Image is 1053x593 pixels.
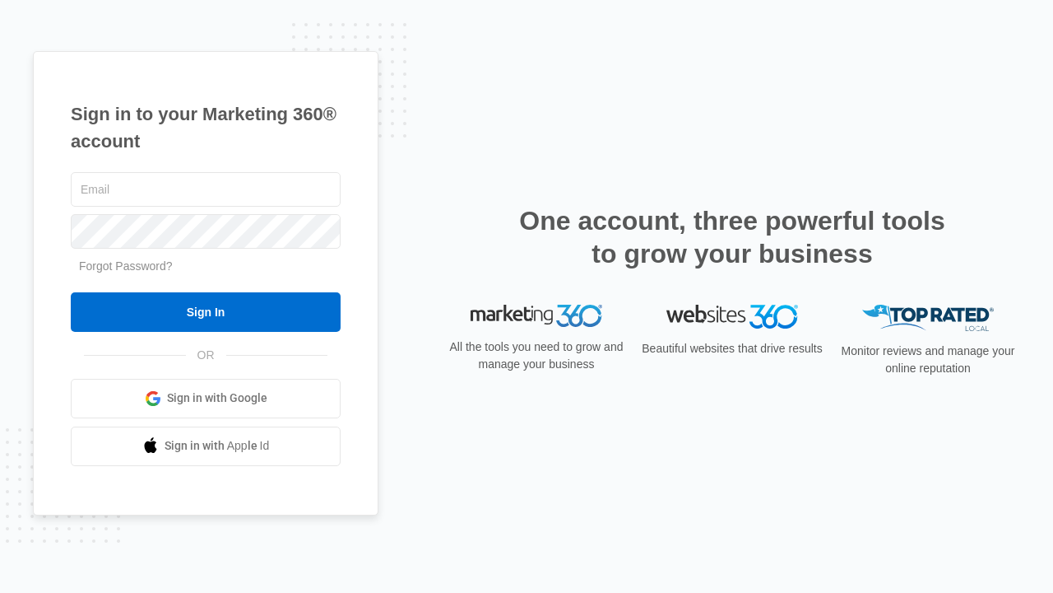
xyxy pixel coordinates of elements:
[836,343,1020,377] p: Monitor reviews and manage your online reputation
[186,347,226,364] span: OR
[71,172,341,207] input: Email
[471,305,602,328] img: Marketing 360
[640,340,824,357] p: Beautiful websites that drive results
[165,437,270,455] span: Sign in with Apple Id
[71,427,341,466] a: Sign in with Apple Id
[862,305,994,332] img: Top Rated Local
[514,204,950,270] h2: One account, three powerful tools to grow your business
[79,259,173,273] a: Forgot Password?
[71,292,341,332] input: Sign In
[444,339,629,373] p: All the tools you need to grow and manage your business
[71,379,341,418] a: Sign in with Google
[167,390,267,407] span: Sign in with Google
[666,305,798,329] img: Websites 360
[71,100,341,155] h1: Sign in to your Marketing 360® account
